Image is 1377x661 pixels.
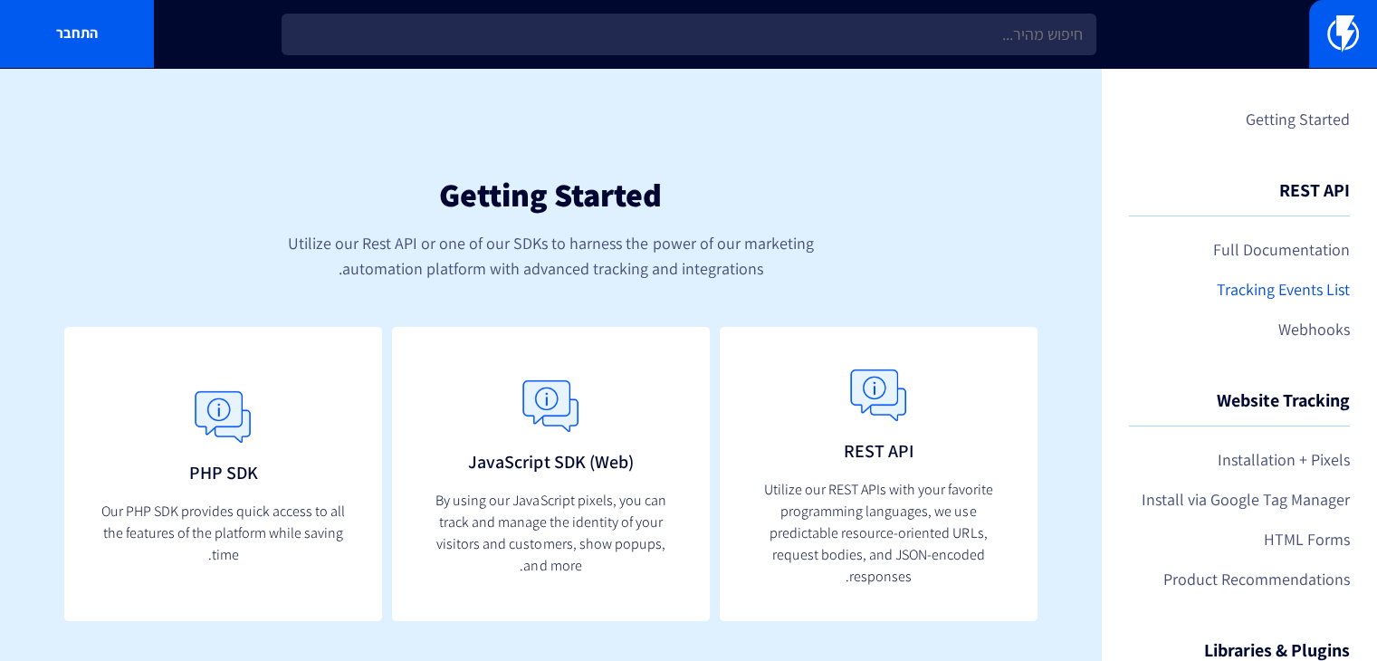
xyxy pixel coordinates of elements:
p: Utilize our Rest API or one of our SDKs to harness the power of our marketing automation platform... [285,231,816,282]
h4: Website Tracking [1129,390,1350,426]
p: By using our JavaScript pixels, you can track and manage the identity of your visitors and custom... [425,490,676,577]
img: General.png [842,359,914,432]
a: Full Documentation [1129,235,1350,265]
a: Tracking Events List [1129,274,1350,305]
a: Product Recommendations [1129,564,1350,595]
a: PHP SDK Our PHP SDK provides quick access to all the features of the platform while saving time. [64,327,382,621]
a: Install via Google Tag Manager [1129,484,1350,515]
a: REST API Utilize our REST APIs with your favorite programming languages, we use predictable resou... [720,327,1038,621]
p: Utilize our REST APIs with your favorite programming languages, we use predictable resource-orien... [752,479,1004,588]
h3: PHP SDK [188,463,257,483]
a: HTML Forms [1129,524,1350,555]
h1: Getting Started [109,177,993,213]
img: General.png [186,381,259,454]
p: Our PHP SDK provides quick access to all the features of the platform while saving time. [98,501,349,566]
a: Installation + Pixels [1129,445,1350,475]
input: חיפוש מהיר... [282,14,1096,55]
a: Getting Started [1129,104,1350,135]
h3: REST API [844,441,913,461]
a: Webhooks [1129,314,1350,345]
a: JavaScript SDK (Web) By using our JavaScript pixels, you can track and manage the identity of you... [392,327,710,621]
img: General.png [514,370,587,443]
h4: REST API [1129,180,1350,216]
h3: JavaScript SDK (Web) [468,452,633,472]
